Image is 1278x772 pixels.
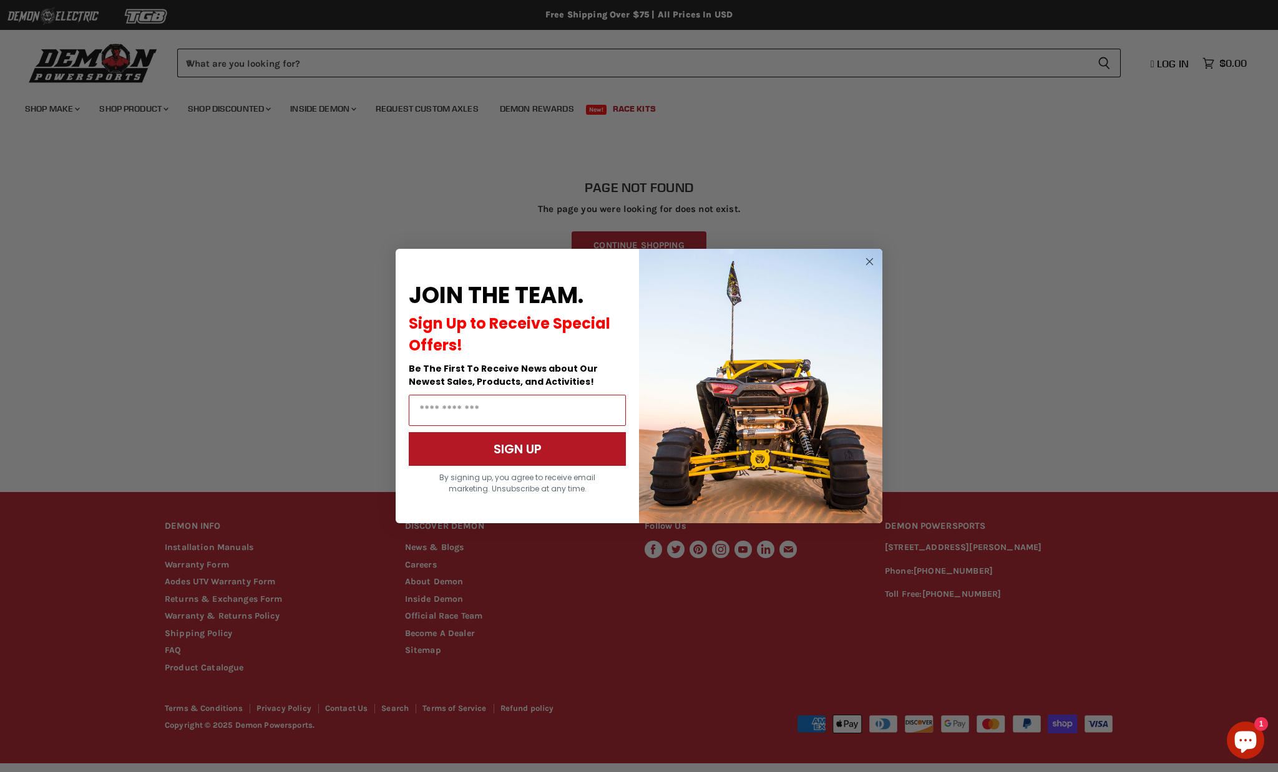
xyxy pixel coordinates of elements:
[439,472,595,494] span: By signing up, you agree to receive email marketing. Unsubscribe at any time.
[1223,721,1268,762] inbox-online-store-chat: Shopify online store chat
[409,362,598,388] span: Be The First To Receive News about Our Newest Sales, Products, and Activities!
[409,395,626,426] input: Email Address
[639,249,882,523] img: a9095488-b6e7-41ba-879d-588abfab540b.jpeg
[409,313,610,355] span: Sign Up to Receive Special Offers!
[862,254,877,269] button: Close dialog
[409,279,583,311] span: JOIN THE TEAM.
[409,432,626,466] button: SIGN UP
